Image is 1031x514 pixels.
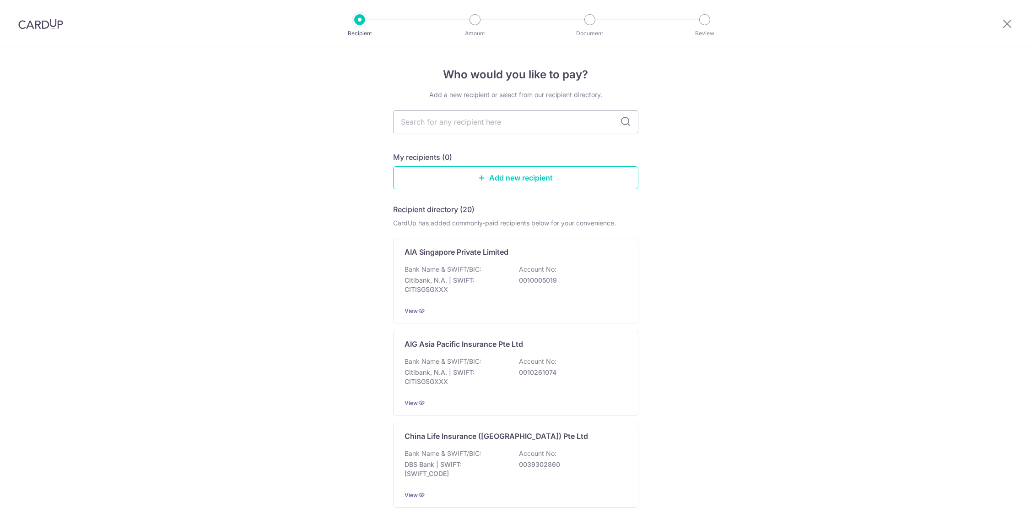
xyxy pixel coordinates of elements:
p: Document [556,29,624,38]
div: Add a new recipient or select from our recipient directory. [393,90,638,99]
a: View [405,307,418,314]
p: China Life Insurance ([GEOGRAPHIC_DATA]) Pte Ltd [405,431,588,442]
p: Bank Name & SWIFT/BIC: [405,357,481,366]
h5: My recipients (0) [393,152,452,163]
h5: Recipient directory (20) [393,204,475,215]
p: Citibank, N.A. | SWIFT: CITISGSGXXX [405,368,507,386]
p: AIG Asia Pacific Insurance Pte Ltd [405,339,523,350]
p: Account No: [519,449,556,458]
a: View [405,492,418,498]
p: Account No: [519,265,556,274]
p: Review [671,29,739,38]
p: 0010261074 [519,368,621,377]
p: AIA Singapore Private Limited [405,246,508,257]
a: View [405,399,418,406]
p: Bank Name & SWIFT/BIC: [405,449,481,458]
p: Bank Name & SWIFT/BIC: [405,265,481,274]
div: CardUp has added commonly-paid recipients below for your convenience. [393,219,638,228]
h4: Who would you like to pay? [393,66,638,83]
p: 0010005019 [519,276,621,285]
p: Recipient [326,29,394,38]
p: Amount [441,29,509,38]
p: 0039302860 [519,460,621,469]
img: CardUp [18,18,63,29]
a: Add new recipient [393,166,638,189]
p: DBS Bank | SWIFT: [SWIFT_CODE] [405,460,507,478]
p: Account No: [519,357,556,366]
input: Search for any recipient here [393,110,638,133]
p: Citibank, N.A. | SWIFT: CITISGSGXXX [405,276,507,294]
